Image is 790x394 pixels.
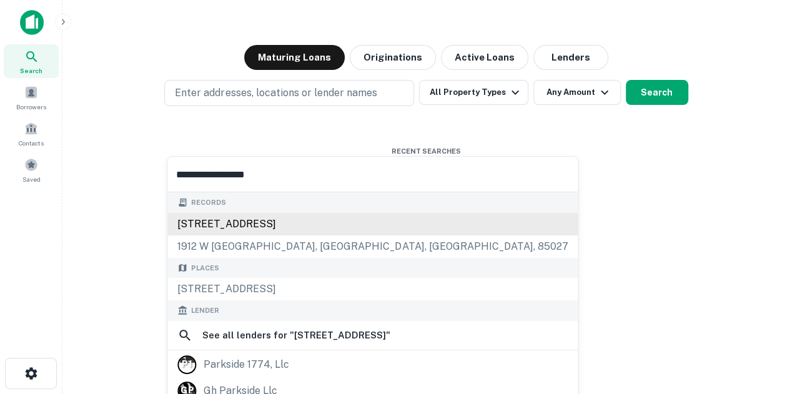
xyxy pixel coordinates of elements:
[191,305,219,316] span: Lender
[4,81,59,114] a: Borrowers
[167,278,578,300] div: [STREET_ADDRESS]
[419,80,528,105] button: All Property Types
[441,45,528,70] button: Active Loans
[533,80,621,105] button: Any Amount
[182,358,192,371] p: P 1
[4,44,59,78] a: Search
[20,10,44,35] img: capitalize-icon.png
[244,45,345,70] button: Maturing Loans
[533,45,608,70] button: Lenders
[191,197,226,208] span: Records
[191,263,219,273] span: Places
[4,153,59,187] a: Saved
[204,355,289,374] div: parkside 1774, llc
[167,235,578,258] div: 1912 w [GEOGRAPHIC_DATA], [GEOGRAPHIC_DATA], [GEOGRAPHIC_DATA], 85027
[333,146,520,157] span: Recent Searches
[16,102,46,112] span: Borrowers
[350,45,436,70] button: Originations
[202,328,390,343] h6: See all lenders for " [STREET_ADDRESS] "
[164,80,414,106] button: Enter addresses, locations or lender names
[4,117,59,150] a: Contacts
[167,213,578,235] div: [STREET_ADDRESS]
[20,66,42,76] span: Search
[728,294,790,354] iframe: Chat Widget
[19,138,44,148] span: Contacts
[167,352,578,378] a: P 1parkside 1774, llc
[626,80,688,105] button: Search
[175,86,377,101] p: Enter addresses, locations or lender names
[22,174,41,184] span: Saved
